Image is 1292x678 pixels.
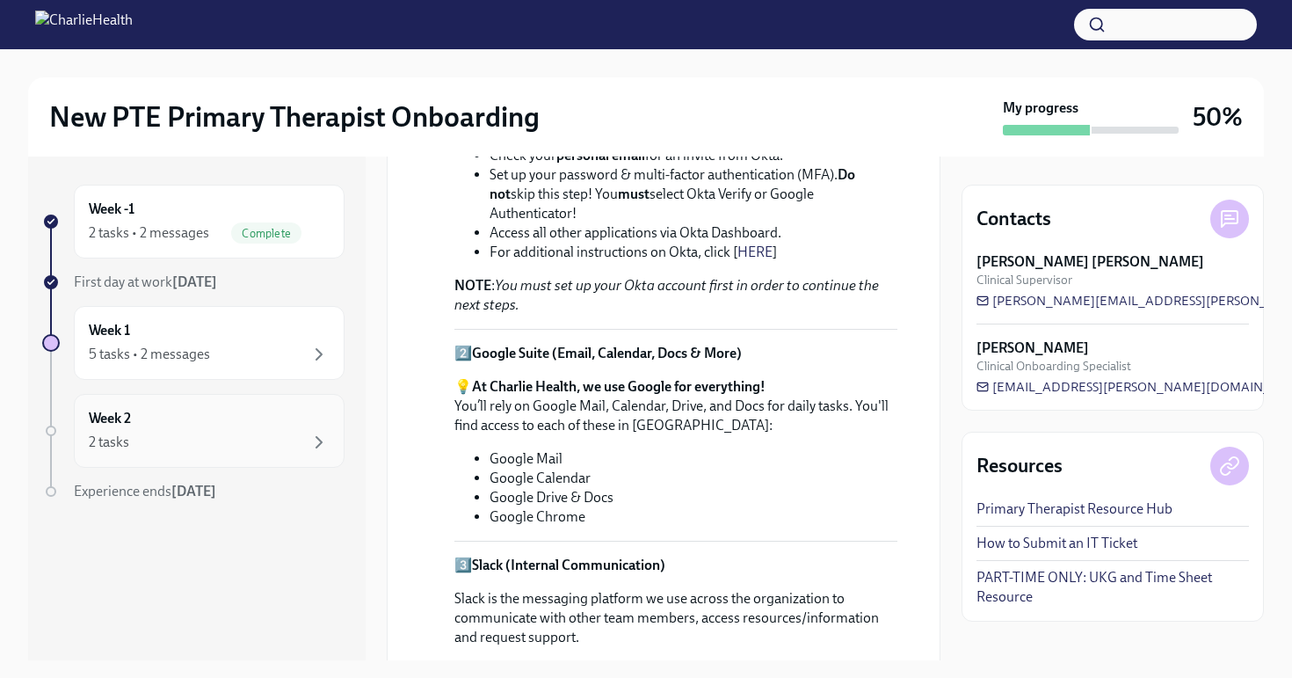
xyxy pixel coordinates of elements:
span: Clinical Supervisor [976,272,1072,288]
a: First day at work[DATE] [42,273,345,292]
a: HERE [737,244,773,260]
h6: Week 2 [89,409,131,428]
a: How to Submit an IT Ticket [976,534,1137,553]
span: Complete [231,227,301,240]
strong: [PERSON_NAME] [976,339,1089,358]
li: Google Mail [490,449,897,469]
strong: NOTE [454,277,491,294]
h4: Contacts [976,206,1051,232]
p: 3️⃣ [454,556,897,575]
strong: At Charlie Health, we use Google for everything! [472,378,766,395]
strong: must [618,186,650,202]
strong: My progress [1003,98,1078,118]
strong: [PERSON_NAME] [PERSON_NAME] [976,252,1204,272]
h2: New PTE Primary Therapist Onboarding [49,99,540,135]
h6: Week 1 [89,321,130,340]
p: Slack is the messaging platform we use across the organization to communicate with other team mem... [454,589,897,647]
img: CharlieHealth [35,11,133,39]
div: 2 tasks [89,433,129,452]
strong: Slack (Internal Communication) [472,557,665,573]
a: Week 15 tasks • 2 messages [42,306,345,380]
em: You must set up your Okta account first in order to continue the next steps. [454,277,879,313]
strong: Google Suite (Email, Calendar, Docs & More) [472,345,742,361]
li: Google Drive & Docs [490,488,897,507]
p: 2️⃣ [454,344,897,363]
li: Set up your password & multi-factor authentication (MFA). skip this step! You select Okta Verify ... [490,165,897,223]
li: Google Chrome [490,507,897,527]
li: Access all other applications via Okta Dashboard. [490,223,897,243]
div: 5 tasks • 2 messages [89,345,210,364]
span: Clinical Onboarding Specialist [976,358,1131,375]
span: Experience ends [74,483,216,499]
a: Week -12 tasks • 2 messagesComplete [42,185,345,259]
li: For additional instructions on Okta, click [ ] [490,243,897,262]
h3: 50% [1193,101,1243,133]
h4: Resources [976,453,1063,479]
p: : [454,276,897,315]
div: 2 tasks • 2 messages [89,223,209,243]
strong: [DATE] [172,273,217,290]
a: Primary Therapist Resource Hub [976,499,1172,519]
span: First day at work [74,273,217,290]
h6: Week -1 [89,200,134,219]
a: PART-TIME ONLY: UKG and Time Sheet Resource [976,568,1249,607]
li: Google Calendar [490,469,897,488]
p: 💡 You’ll rely on Google Mail, Calendar, Drive, and Docs for daily tasks. You'll find access to ea... [454,377,897,435]
strong: [DATE] [171,483,216,499]
a: Week 22 tasks [42,394,345,468]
